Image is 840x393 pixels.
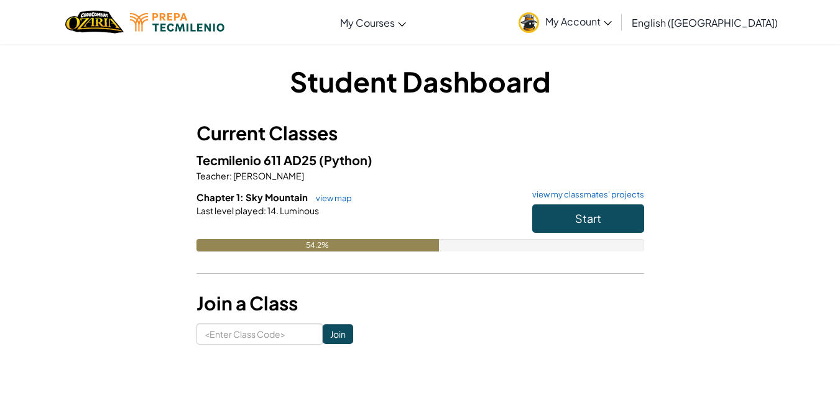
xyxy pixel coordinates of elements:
img: Tecmilenio logo [130,13,224,32]
span: Chapter 1: Sky Mountain [196,191,310,203]
span: My Account [545,15,612,28]
h3: Current Classes [196,119,644,147]
input: Join [323,324,353,344]
span: English ([GEOGRAPHIC_DATA]) [632,16,778,29]
a: My Account [512,2,618,42]
span: Start [575,211,601,225]
span: [PERSON_NAME] [232,170,304,181]
a: English ([GEOGRAPHIC_DATA]) [625,6,784,39]
h3: Join a Class [196,289,644,317]
a: My Courses [334,6,412,39]
span: Tecmilenio 611 AD25 [196,152,319,168]
div: 54.2% [196,239,439,251]
a: Ozaria by CodeCombat logo [65,9,123,35]
span: My Courses [340,16,395,29]
button: Start [532,204,644,233]
a: view map [310,193,352,203]
img: Home [65,9,123,35]
span: Last level played [196,205,264,216]
span: 14. [266,205,279,216]
input: <Enter Class Code> [196,323,323,345]
span: (Python) [319,152,372,168]
span: Luminous [279,205,319,216]
span: Teacher [196,170,229,181]
img: avatar [519,12,539,33]
span: : [229,170,232,181]
span: : [264,205,266,216]
a: view my classmates' projects [526,191,644,199]
h1: Student Dashboard [196,62,644,101]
